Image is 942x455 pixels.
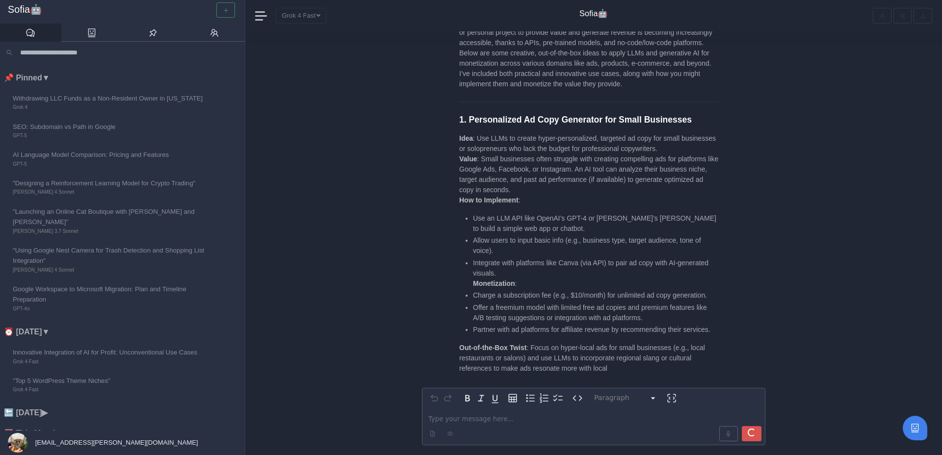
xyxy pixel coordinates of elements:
button: Bulleted list [523,391,537,405]
span: AI Language Model Comparison: Pricing and Features [13,150,210,160]
button: Italic [474,391,488,405]
li: Partner with ad platforms for affiliate revenue by recommending their services. [473,325,719,335]
span: GPT-5 [13,132,210,140]
p: : Use LLMs to create hyper-personalized, targeted ad copy for small businesses or solopreneurs wh... [459,133,719,205]
span: [PERSON_NAME] 4 Sonnet [13,266,210,274]
span: SEO: Subdomain vs Path in Google [13,122,210,132]
h4: Sofia🤖 [579,9,608,19]
h3: 1. Personalized Ad Copy Generator for Small Businesses [459,115,719,126]
div: editable markdown [422,408,765,445]
li: ⏰ [DATE] ▼ [4,326,245,338]
strong: Value [459,155,477,163]
li: Allow users to input basic info (e.g., business type, target audience, tone of voice). [473,235,719,256]
button: Check list [551,391,565,405]
p: Integrating Large Language Models (LLMs) and generative AI into a business model or personal proj... [459,17,719,89]
span: [EMAIL_ADDRESS][PERSON_NAME][DOMAIN_NAME] [33,439,198,446]
span: Google Workspace to Microsoft Migration: Plan and Timeline Preparation [13,284,210,305]
button: Block type [590,391,661,405]
span: GPT-4o [13,305,210,313]
button: Inline code format [571,391,584,405]
strong: Out-of-the-Box Twist [459,344,526,352]
button: Numbered list [537,391,551,405]
span: "Launching an Online Cat Boutique with [PERSON_NAME] and [PERSON_NAME]" [13,206,210,227]
span: Grok 4 Fast [13,358,210,366]
li: 🗓️ This Month ▶ [4,427,245,440]
span: "Using Google Nest Camera for Trash Detection and Shopping List Integration" [13,245,210,266]
span: GPT-5 [13,160,210,168]
p: : Focus on hyper-local ads for small businesses (e.g., local restaurants or salons) and use LLMs ... [459,343,719,374]
li: Use an LLM API like OpenAI’s GPT-4 or [PERSON_NAME]’s [PERSON_NAME] to build a simple web app or ... [473,213,719,234]
li: 🔙 [DATE] ▶ [4,406,245,419]
span: [PERSON_NAME] 4 Sonnet [13,188,210,196]
strong: Monetization [473,279,515,287]
li: Integrate with platforms like Canva (via API) to pair ad copy with AI-generated visuals. : [473,258,719,289]
span: Grok 4 Fast [13,386,210,394]
li: Offer a freemium model with limited free ad copies and premium features like A/B testing suggesti... [473,303,719,323]
strong: Idea [459,134,473,142]
span: Withdrawing LLC Funds as a Non-Resident Owner in [US_STATE] [13,93,210,103]
a: Sofia🤖 [8,4,237,16]
strong: How to Implement [459,196,519,204]
span: "Top 5 WordPress Theme Niches" [13,376,210,386]
input: Search conversations [16,46,239,59]
button: Underline [488,391,502,405]
span: Grok 4 [13,103,210,111]
li: 📌 Pinned ▼ [4,72,245,84]
span: "Designing a Reinforcement Learning Model for Crypto Trading" [13,178,210,188]
button: Bold [461,391,474,405]
span: [PERSON_NAME] 3.7 Sonnet [13,227,210,235]
li: Charge a subscription fee (e.g., $10/month) for unlimited ad copy generation. [473,290,719,301]
div: toggle group [523,391,565,405]
span: Innovative Integration of AI for Profit: Unconventional Use Cases [13,347,210,357]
